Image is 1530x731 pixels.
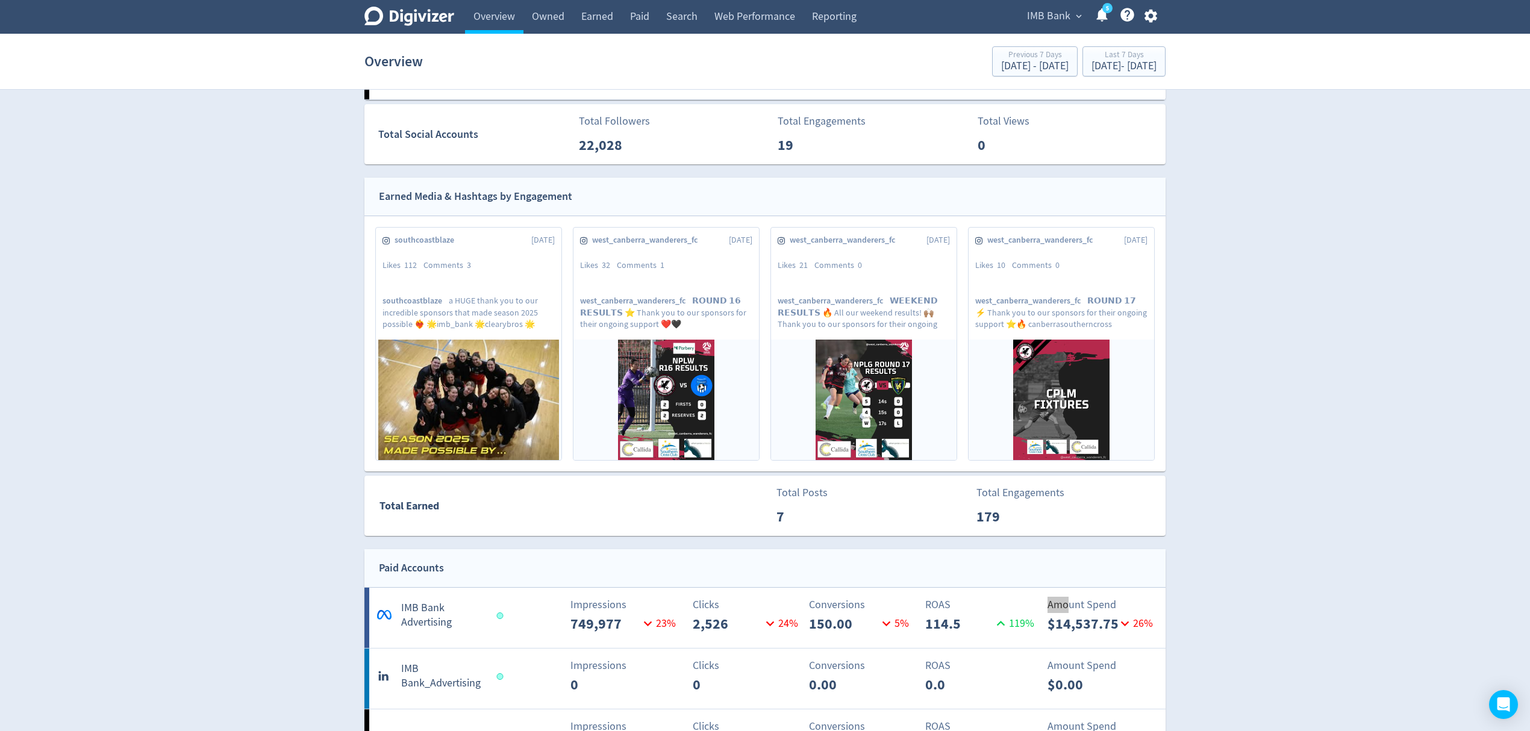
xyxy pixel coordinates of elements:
[809,658,918,674] p: Conversions
[925,597,1034,613] p: ROAS
[467,260,471,270] span: 3
[925,658,1034,674] p: ROAS
[497,612,507,619] span: Data last synced: 10 Aug 2025, 12:03pm (AEST)
[1048,597,1157,613] p: Amount Spend
[975,295,1147,329] p: 𝗥𝗢𝗨𝗡𝗗 𝟭𝟳 ⚡️ Thank you to our sponsors for their ongoing support ⭐️🔥 canberrasoutherncross adhamip...
[531,234,555,246] span: [DATE]
[925,674,995,695] p: 0.0
[570,658,679,674] p: Impressions
[1124,234,1147,246] span: [DATE]
[969,228,1154,460] a: west_canberra_wanderers_fc[DATE]Likes10Comments0west_canberra_wanderers_fc𝗥𝗢𝗨𝗡𝗗 𝟭𝟳 ⚡️ Thank you t...
[617,260,671,272] div: Comments
[382,260,423,272] div: Likes
[778,295,950,329] p: 𝗪𝗘𝗘𝗞𝗘𝗡𝗗 𝗥𝗘𝗦𝗨𝗟𝗧𝗦 🔥 All our weekend results! 🙌🏽 Thank you to our sponsors for their ongoing support...
[762,615,798,632] p: 24 %
[365,497,765,515] div: Total Earned
[580,295,692,306] span: west_canberra_wanderers_fc
[975,295,1087,306] span: west_canberra_wanderers_fc
[660,260,664,270] span: 1
[1048,613,1117,635] p: $14,537.75
[382,295,449,306] span: southcoastblaze
[364,42,423,81] h1: Overview
[379,188,572,205] div: Earned Media & Hashtags by Engagement
[925,613,993,635] p: 114.5
[809,597,918,613] p: Conversions
[364,476,1166,536] a: Total EarnedTotal Posts7Total Engagements179
[395,234,461,246] span: southcoastblaze
[1027,7,1070,26] span: IMB Bank
[778,260,814,272] div: Likes
[1489,690,1518,719] div: Open Intercom Messenger
[1117,615,1153,632] p: 26 %
[592,234,704,246] span: west_canberra_wanderers_fc
[778,295,890,306] span: west_canberra_wanderers_fc
[693,674,762,695] p: 0
[401,662,486,691] h5: IMB Bank_Advertising
[1012,260,1066,272] div: Comments
[978,134,1047,156] p: 0
[580,295,752,329] p: 𝗥𝗢𝗨𝗡𝗗 𝟭𝟲 𝗥𝗘𝗦𝗨𝗟𝗧𝗦 ⭐️ Thank you to our sponsors for their ongoing support ❤️🖤 canberrasoutherncross...
[997,260,1005,270] span: 10
[1091,51,1157,61] div: Last 7 Days
[878,615,909,632] p: 5 %
[976,485,1064,501] p: Total Engagements
[1023,7,1085,26] button: IMB Bank
[602,260,610,270] span: 32
[976,506,1046,527] p: 179
[809,613,878,635] p: 150.00
[573,228,759,460] a: west_canberra_wanderers_fc[DATE]Likes32Comments1west_canberra_wanderers_fc𝗥𝗢𝗨𝗡𝗗 𝟭𝟲 𝗥𝗘𝗦𝗨𝗟𝗧𝗦 ⭐️ Tha...
[693,613,762,635] p: 2,526
[1001,61,1069,72] div: [DATE] - [DATE]
[814,260,869,272] div: Comments
[382,295,555,329] p: a HUGE thank you to our incredible sponsors that made season 2025 possible ❤️‍🔥 🌟imb_bank 🌟cleary...
[1048,674,1117,695] p: $0.00
[1001,51,1069,61] div: Previous 7 Days
[379,559,444,577] div: Paid Accounts
[778,113,866,129] p: Total Engagements
[776,485,846,501] p: Total Posts
[580,260,617,272] div: Likes
[987,234,1099,246] span: west_canberra_wanderers_fc
[1106,4,1109,13] text: 5
[376,228,561,460] a: southcoastblaze[DATE]Likes112Comments3southcoastblazea HUGE thank you to our incredible sponsors ...
[693,658,802,674] p: Clicks
[809,674,878,695] p: 0.00
[790,234,902,246] span: west_canberra_wanderers_fc
[1091,61,1157,72] div: [DATE] - [DATE]
[497,673,507,680] span: Data last synced: 10 Aug 2025, 8:01pm (AEST)
[858,260,862,270] span: 0
[771,228,957,460] a: west_canberra_wanderers_fc[DATE]Likes21Comments0west_canberra_wanderers_fc𝗪𝗘𝗘𝗞𝗘𝗡𝗗 𝗥𝗘𝗦𝗨𝗟𝗧𝗦 🔥 All o...
[1055,260,1060,270] span: 0
[364,649,1166,709] a: IMB Bank_AdvertisingImpressions0Clicks0Conversions0.00ROAS0.0Amount Spend$0.00
[378,126,570,143] div: Total Social Accounts
[1048,658,1157,674] p: Amount Spend
[570,674,640,695] p: 0
[570,613,640,635] p: 749,977
[992,46,1078,76] button: Previous 7 Days[DATE] - [DATE]
[729,234,752,246] span: [DATE]
[579,134,648,156] p: 22,028
[993,615,1034,632] p: 119 %
[404,260,417,270] span: 112
[778,134,847,156] p: 19
[423,260,478,272] div: Comments
[377,667,392,682] svg: linkedin
[693,597,802,613] p: Clicks
[1073,11,1084,22] span: expand_more
[1102,3,1113,13] a: 5
[799,260,808,270] span: 21
[401,601,486,630] h5: IMB Bank Advertising
[364,588,1166,648] a: *IMB Bank AdvertisingImpressions749,97723%Clicks2,52624%Conversions150.005%ROAS114.5119%Amount Sp...
[776,506,846,527] p: 7
[975,260,1012,272] div: Likes
[926,234,950,246] span: [DATE]
[570,597,679,613] p: Impressions
[579,113,650,129] p: Total Followers
[1082,46,1166,76] button: Last 7 Days[DATE]- [DATE]
[978,113,1047,129] p: Total Views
